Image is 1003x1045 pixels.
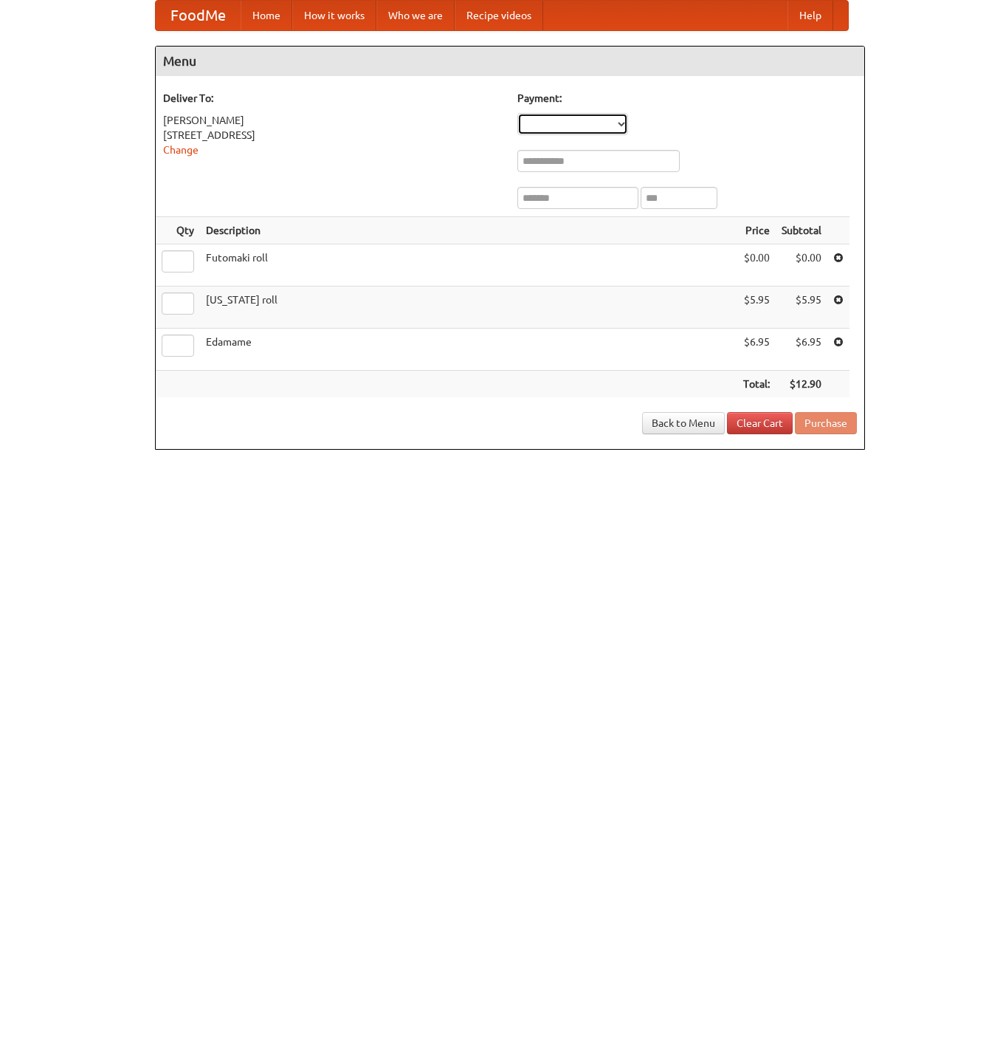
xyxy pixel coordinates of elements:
a: How it works [292,1,376,30]
td: [US_STATE] roll [200,287,737,329]
td: Edamame [200,329,737,371]
td: Futomaki roll [200,244,737,287]
td: $0.00 [737,244,776,287]
a: Back to Menu [642,412,725,434]
h5: Payment: [517,91,857,106]
th: Subtotal [776,217,827,244]
th: Price [737,217,776,244]
td: $6.95 [737,329,776,371]
a: Change [163,144,199,156]
td: $5.95 [737,287,776,329]
a: Clear Cart [727,412,793,434]
a: Home [241,1,292,30]
div: [STREET_ADDRESS] [163,128,503,143]
h5: Deliver To: [163,91,503,106]
th: Description [200,217,737,244]
a: Who we are [376,1,455,30]
a: Recipe videos [455,1,543,30]
th: Total: [737,371,776,398]
td: $6.95 [776,329,827,371]
td: $5.95 [776,287,827,329]
a: FoodMe [156,1,241,30]
button: Purchase [795,412,857,434]
th: Qty [156,217,200,244]
a: Help [787,1,833,30]
div: [PERSON_NAME] [163,113,503,128]
th: $12.90 [776,371,827,398]
h4: Menu [156,47,864,76]
td: $0.00 [776,244,827,287]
